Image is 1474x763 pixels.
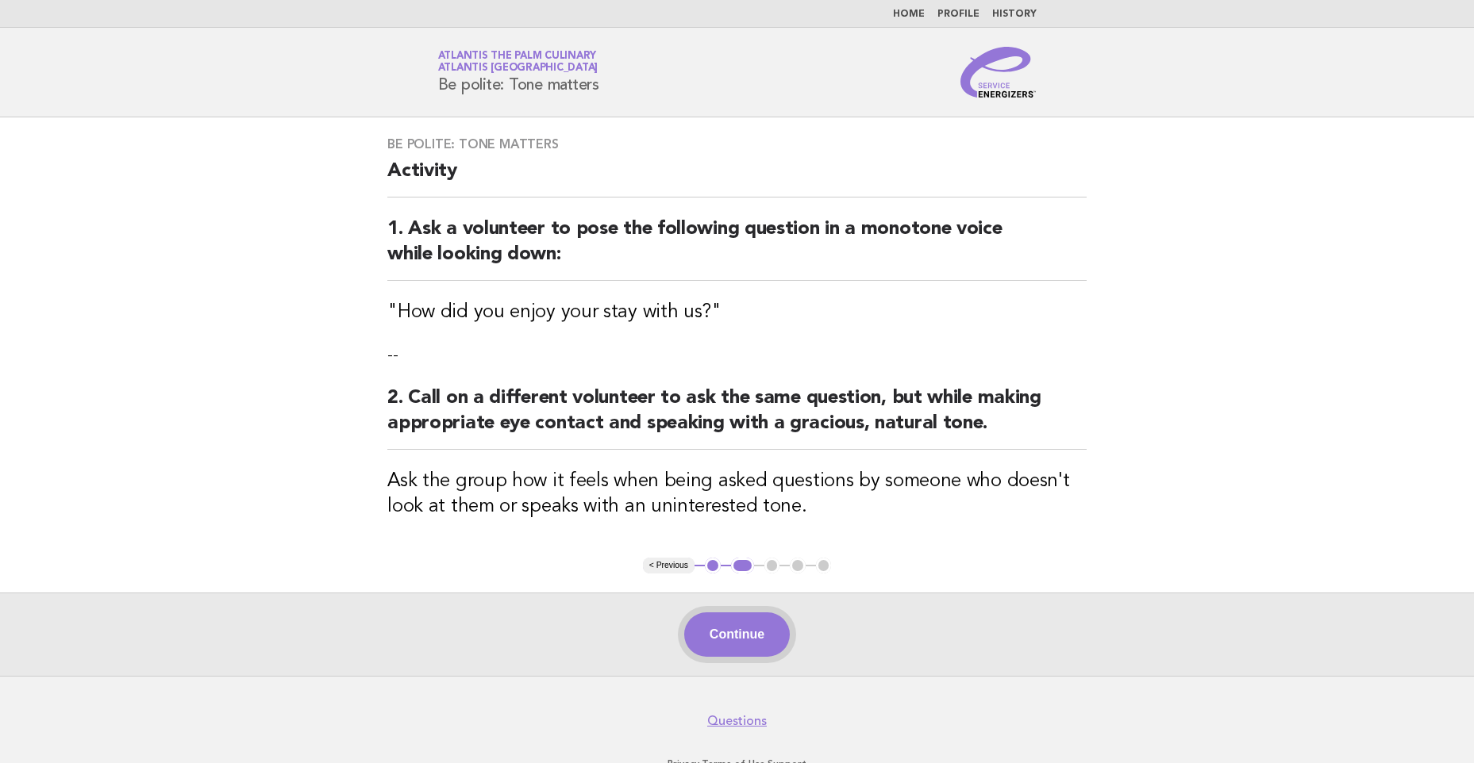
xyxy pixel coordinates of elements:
[438,63,598,74] span: Atlantis [GEOGRAPHIC_DATA]
[705,558,721,573] button: 1
[684,612,790,657] button: Continue
[387,300,1087,325] h3: "How did you enjoy your stay with us?"
[387,136,1087,152] h3: Be polite: Tone matters
[387,344,1087,366] p: --
[387,469,1087,520] h3: Ask the group how it feels when being asked questions by someone who doesn't look at them or spea...
[438,52,599,93] h1: Be polite: Tone matters
[992,10,1037,19] a: History
[387,217,1087,281] h2: 1. Ask a volunteer to pose the following question in a monotone voice while looking down:
[937,10,979,19] a: Profile
[960,47,1037,98] img: Service Energizers
[387,159,1087,197] h2: Activity
[707,713,767,729] a: Questions
[893,10,925,19] a: Home
[643,558,695,573] button: < Previous
[438,51,598,73] a: Atlantis The Palm CulinaryAtlantis [GEOGRAPHIC_DATA]
[731,558,754,573] button: 2
[387,385,1087,450] h2: 2. Call on a different volunteer to ask the same question, but while making appropriate eye conta...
